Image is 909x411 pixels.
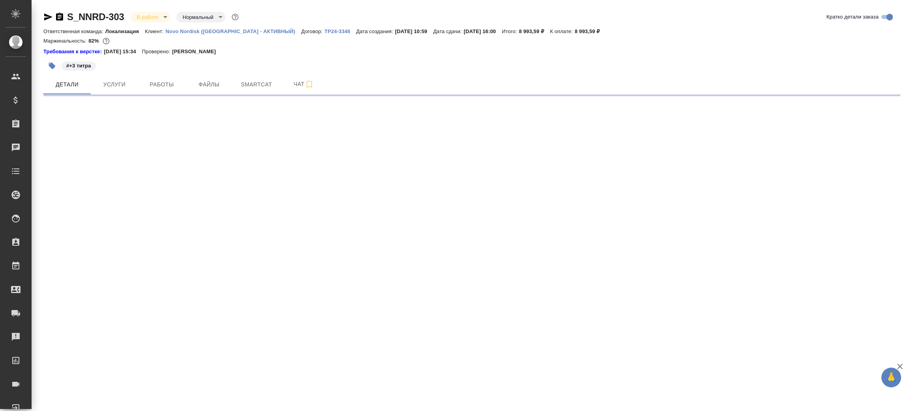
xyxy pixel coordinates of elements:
p: #+3 титра [66,62,91,70]
button: Добавить тэг [43,57,61,75]
p: Ответственная команда: [43,28,105,34]
a: Novo Nordisk ([GEOGRAPHIC_DATA] - АКТИВНЫЙ) [166,28,301,34]
a: S_NNRD-303 [67,11,124,22]
span: Услуги [95,80,133,90]
p: Локализация [105,28,145,34]
a: Требования к верстке: [43,48,104,56]
p: [DATE] 15:34 [104,48,142,56]
button: 🙏 [881,368,901,387]
p: Дата сдачи: [433,28,464,34]
p: Договор: [301,28,325,34]
p: Дата создания: [356,28,395,34]
p: [DATE] 16:00 [464,28,502,34]
a: ТР24-3346 [324,28,356,34]
button: 1342.88 RUB; [101,36,111,46]
span: Работы [143,80,181,90]
span: +3 титра [61,62,97,69]
p: Клиент: [145,28,165,34]
button: Скопировать ссылку для ЯМессенджера [43,12,53,22]
p: Проверено: [142,48,172,56]
button: Доп статусы указывают на важность/срочность заказа [230,12,240,22]
span: 🙏 [885,369,898,386]
button: Нормальный [180,14,216,21]
p: К оплате: [550,28,575,34]
p: 8 993,59 ₽ [519,28,550,34]
p: [PERSON_NAME] [172,48,222,56]
svg: Подписаться [305,80,314,89]
button: В работе [135,14,161,21]
span: Smartcat [238,80,275,90]
p: 82% [88,38,101,44]
span: Файлы [190,80,228,90]
button: Скопировать ссылку [55,12,64,22]
div: Нажми, чтобы открыть папку с инструкцией [43,48,104,56]
div: В работе [131,12,170,22]
p: 8 993,59 ₽ [575,28,606,34]
span: Кратко детали заказа [827,13,879,21]
p: Итого: [502,28,519,34]
p: [DATE] 10:59 [395,28,433,34]
p: Маржинальность: [43,38,88,44]
span: Чат [285,79,323,89]
div: В работе [176,12,225,22]
span: Детали [48,80,86,90]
